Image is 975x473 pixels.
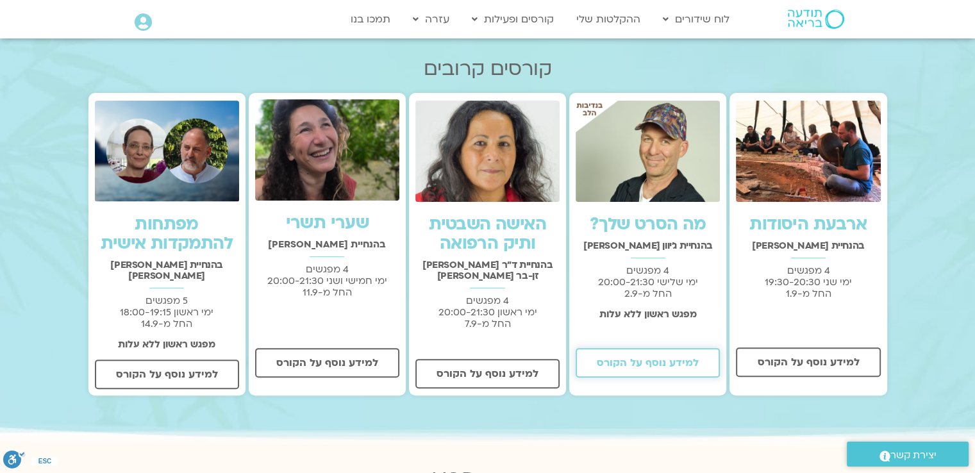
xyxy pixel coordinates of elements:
span: למידע נוסף על הקורס [597,357,699,369]
a: לוח שידורים [656,7,736,31]
span: החל מ-14.9 [141,317,192,330]
a: מה הסרט שלך? [590,213,706,236]
a: למידע נוסף על הקורס [255,348,399,378]
p: 4 מפגשים ימי ראשון 20:00-21:30 [415,295,560,329]
strong: מפגש ראשון ללא עלות [599,308,697,320]
p: 4 מפגשים ימי שני 19:30-20:30 [736,265,880,299]
a: למידע נוסף על הקורס [576,348,720,378]
a: למידע נוסף על הקורס [95,360,239,389]
span: החל מ-7.9 [465,317,511,330]
span: למידע נוסף על הקורס [276,357,378,369]
a: קורסים ופעילות [465,7,560,31]
h2: בהנחיית [PERSON_NAME] [PERSON_NAME] [95,260,239,281]
span: החל מ-2.9 [624,287,672,300]
a: יצירת קשר [847,442,969,467]
a: עזרה [406,7,456,31]
a: למידע נוסף על הקורס [415,359,560,388]
span: למידע נוסף על הקורס [116,369,218,380]
p: 4 מפגשים ימי שלישי 20:00-21:30 [576,265,720,299]
span: למידע נוסף על הקורס [757,356,859,368]
strong: מפגש ראשון ללא עלות [118,338,215,351]
h2: בהנחיית [PERSON_NAME] [736,240,880,251]
a: מפתחות להתמקדות אישית [101,213,233,255]
h2: בהנחיית ד"ר [PERSON_NAME] זן-בר [PERSON_NAME] [415,260,560,281]
p: 5 מפגשים ימי ראשון 18:00-19:15 [95,295,239,329]
a: תמכו בנו [344,7,397,31]
p: 4 מפגשים ימי חמישי ושני 20:00-21:30 החל מ-11.9 [255,263,399,298]
span: למידע נוסף על הקורס [437,368,538,379]
h2: בהנחיית ג'יוון [PERSON_NAME] [576,240,720,251]
a: ההקלטות שלי [570,7,647,31]
a: ארבעת היסודות [749,213,867,236]
span: החל מ-1.9 [785,287,831,300]
h2: קורסים קרובים [88,58,887,80]
img: תודעה בריאה [788,10,844,29]
h2: בהנחיית [PERSON_NAME] [255,239,399,250]
span: יצירת קשר [890,447,937,464]
a: שערי תשרי [286,212,369,235]
a: למידע נוסף על הקורס [736,347,880,377]
a: האישה השבטית ותיק הרפואה [429,213,546,255]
